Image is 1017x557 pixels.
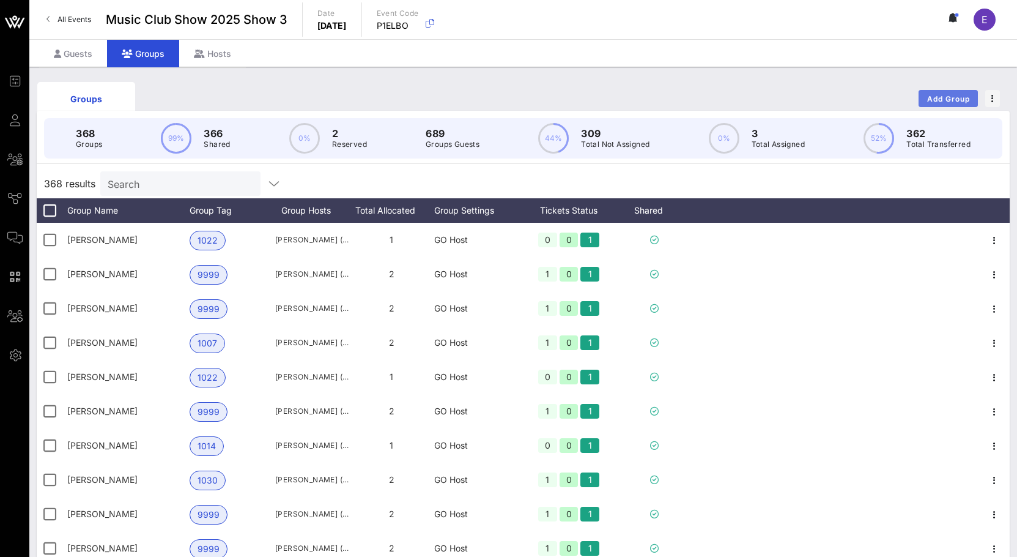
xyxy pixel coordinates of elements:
div: 1 [580,438,599,453]
span: Alex Quarrier [67,406,138,416]
p: 362 [906,126,971,141]
span: Adam Snelling [67,303,138,313]
p: Reserved [332,138,367,151]
span: 2 [389,474,394,485]
div: 1 [538,404,557,419]
span: [PERSON_NAME] ([EMAIL_ADDRESS][DOMAIN_NAME]) [275,337,349,349]
span: 1 [390,440,393,450]
span: 2 [389,269,394,279]
div: 1 [580,507,599,521]
div: 1 [538,473,557,487]
div: GO Host [434,463,520,497]
div: GO Host [434,428,520,463]
a: All Events [39,10,98,29]
p: Groups Guests [426,138,479,151]
div: GO Host [434,326,520,360]
div: 1 [580,267,599,282]
div: GO Host [434,223,520,257]
div: GO Host [434,497,520,531]
span: Adam Greene [67,234,138,245]
div: 1 [538,267,557,282]
span: [PERSON_NAME] ([PERSON_NAME][EMAIL_ADDRESS][DOMAIN_NAME]) [275,439,349,452]
div: 1 [538,335,557,350]
div: 0 [560,370,579,384]
div: 0 [560,233,579,247]
div: 1 [538,507,557,521]
div: 0 [538,438,557,453]
div: 1 [580,370,599,384]
div: 1 [538,541,557,556]
span: [PERSON_NAME] ([EMAIL_ADDRESS][DOMAIN_NAME]) [275,234,349,246]
span: [PERSON_NAME] ([EMAIL_ADDRESS][DOMAIN_NAME]) [275,474,349,486]
div: 0 [560,267,579,282]
span: [PERSON_NAME] ([PERSON_NAME][EMAIL_ADDRESS][PERSON_NAME][DOMAIN_NAME]) [275,302,349,315]
div: Guests [39,40,107,67]
p: 309 [581,126,649,141]
span: All Events [57,15,91,24]
div: 1 [580,404,599,419]
span: [PERSON_NAME] ([PERSON_NAME][EMAIL_ADDRESS][PERSON_NAME][DOMAIN_NAME]) [275,371,349,383]
span: 2 [389,303,394,313]
span: 1 [390,234,393,245]
p: P1ELBO [377,20,419,32]
p: Date [317,7,347,20]
div: 0 [560,541,579,556]
span: 1 [390,372,393,382]
div: 0 [538,233,557,247]
span: Alexander G Kelly [67,440,138,450]
p: 689 [426,126,479,141]
div: 1 [538,301,557,316]
span: Alyson Walker [67,543,138,553]
div: Group Tag [190,198,275,223]
span: 2 [389,337,394,348]
div: Groups [46,92,126,105]
div: 0 [560,301,579,316]
span: [PERSON_NAME] ([PERSON_NAME][EMAIL_ADDRESS][DOMAIN_NAME]) [275,405,349,417]
p: Shared [204,138,230,151]
p: Event Code [377,7,419,20]
div: 1 [580,301,599,316]
span: 1014 [198,437,216,455]
span: 1022 [198,368,218,387]
span: Alec Covington [67,372,138,382]
p: Total Transferred [906,138,971,151]
span: 9999 [198,266,220,284]
div: GO Host [434,360,520,394]
p: Groups [76,138,102,151]
p: Total Assigned [752,138,805,151]
div: 1 [580,473,599,487]
div: Tickets Status [520,198,618,223]
button: Add Group [919,90,978,107]
div: Group Settings [434,198,520,223]
span: [PERSON_NAME] ([PERSON_NAME][EMAIL_ADDRESS][DOMAIN_NAME]) [275,268,349,280]
div: GO Host [434,291,520,326]
div: Shared [618,198,691,223]
p: 2 [332,126,367,141]
div: E [974,9,996,31]
span: E [982,13,988,26]
div: 1 [580,335,599,350]
p: 368 [76,126,102,141]
div: 0 [560,473,579,487]
span: 9999 [198,403,220,421]
span: 9999 [198,506,220,524]
span: Music Club Show 2025 Show 3 [106,10,287,29]
span: 1022 [198,231,218,250]
span: 9999 [198,300,220,318]
span: Add Group [926,94,971,103]
div: 0 [560,404,579,419]
div: 1 [580,541,599,556]
span: Adam Greenhagen [67,269,138,279]
p: [DATE] [317,20,347,32]
span: Al Welch [67,337,138,348]
div: 0 [560,335,579,350]
div: Total Allocated [349,198,434,223]
span: Ali Summerville [67,474,138,485]
span: 1030 [198,471,218,490]
span: 368 results [44,176,95,191]
div: 1 [580,233,599,247]
div: Groups [107,40,179,67]
p: 366 [204,126,230,141]
div: 0 [560,438,579,453]
div: 0 [538,370,557,384]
